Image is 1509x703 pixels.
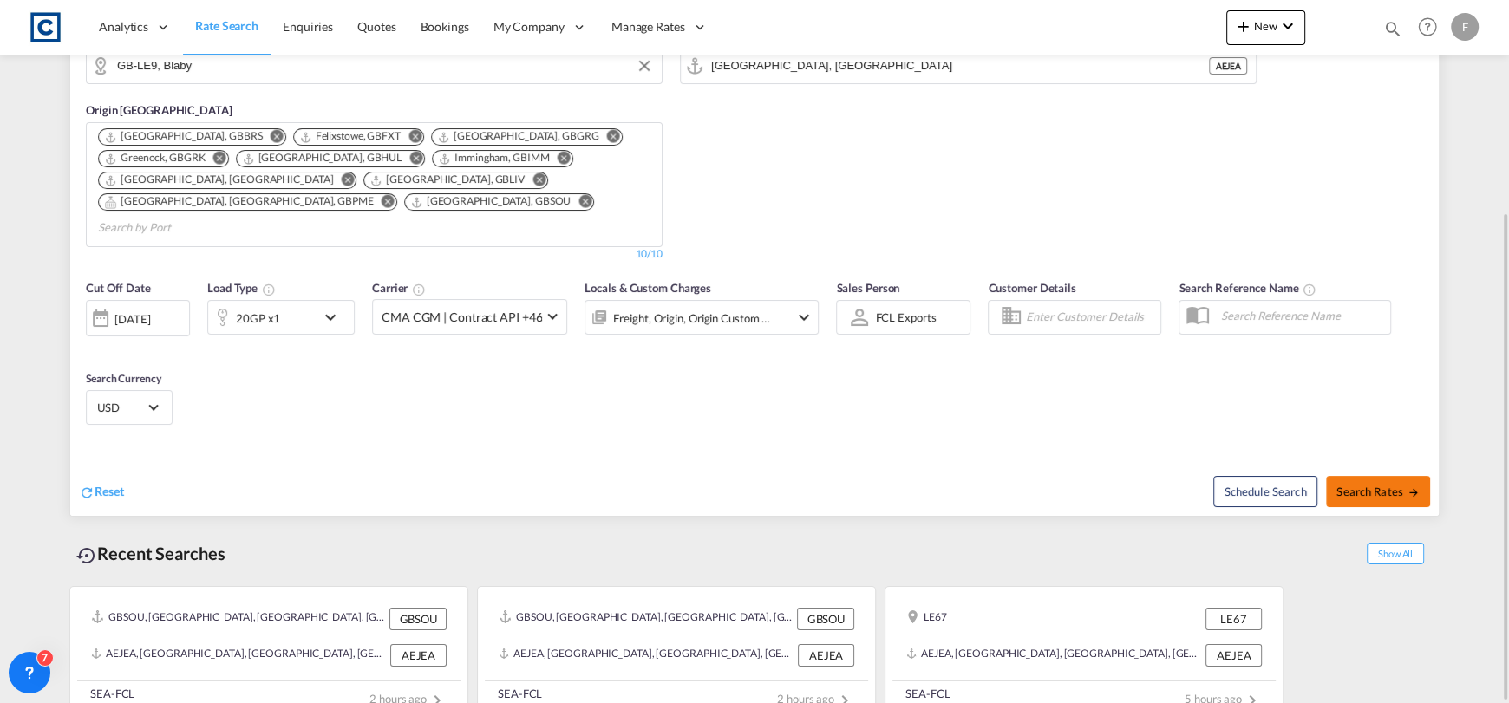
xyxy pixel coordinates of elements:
md-icon: icon-arrow-right [1408,486,1420,498]
span: Origin [GEOGRAPHIC_DATA] [86,103,232,117]
div: AEJEA, Jebel Ali, United Arab Emirates, Middle East, Middle East [499,644,794,667]
span: New [1233,19,1298,33]
button: Search Ratesicon-arrow-right [1326,476,1430,507]
div: 10/10 [635,247,663,262]
md-icon: icon-refresh [79,485,95,500]
md-icon: icon-magnify [1383,19,1402,38]
md-datepicker: Select [86,334,99,357]
div: Press delete to remove this chip. [104,172,336,187]
button: Remove [370,194,396,212]
span: Sales Person [836,281,899,295]
div: F [1451,13,1479,41]
span: Locals & Custom Charges [585,281,711,295]
div: Press delete to remove this chip. [438,151,552,166]
div: Portsmouth, HAM, GBPME [104,194,374,209]
div: GBSOU, Southampton, United Kingdom, GB & Ireland, Europe [91,608,385,630]
div: icon-refreshReset [79,483,124,502]
md-select: Sales Person: FCL Exports [873,304,937,329]
div: FCL Exports [875,310,936,324]
div: Liverpool, GBLIV [369,172,525,187]
button: Remove [202,151,228,168]
div: Immingham, GBIMM [438,151,549,166]
div: Hull, GBHUL [242,151,402,166]
span: Help [1413,12,1442,42]
span: Bookings [421,19,469,34]
span: USD [97,400,146,415]
span: Load Type [207,281,276,295]
div: AEJEA [1205,644,1262,667]
div: LE67 [1205,608,1262,630]
md-icon: icon-chevron-down [793,307,813,328]
md-icon: The selected Trucker/Carrierwill be displayed in the rate results If the rates are from another f... [412,283,426,296]
button: Remove [546,151,572,168]
input: Enter Customer Details [1025,304,1155,330]
div: 20GP x1 [236,306,280,330]
div: AEJEA, Jebel Ali, United Arab Emirates, Middle East, Middle East [91,644,386,667]
div: GBSOU [389,608,447,630]
button: Clear Input [631,53,657,79]
span: CMA CGM | Contract API +46 [382,309,542,326]
span: Cut Off Date [86,281,151,295]
div: London Gateway Port, GBLGP [104,172,333,187]
span: Reset [95,484,124,498]
span: My Company [493,18,565,36]
span: Manage Rates [611,18,685,36]
div: Press delete to remove this chip. [104,129,266,144]
div: AEJEA [798,644,854,667]
span: Analytics [99,18,148,36]
div: icon-magnify [1383,19,1402,45]
md-icon: icon-chevron-down [320,307,349,328]
span: Search Reference Name [1179,281,1316,295]
div: Freight Origin Origin Custom Factory Stuffing [613,306,771,330]
md-input-container: Jebel Ali, AEJEA [681,49,1256,83]
button: icon-plus 400-fgNewicon-chevron-down [1226,10,1305,45]
span: Quotes [357,19,395,34]
button: Remove [397,129,423,146]
input: Search by Port [711,53,1209,79]
div: Press delete to remove this chip. [299,129,404,144]
div: Press delete to remove this chip. [104,194,377,209]
div: Help [1413,12,1451,43]
div: Press delete to remove this chip. [369,172,528,187]
span: Customer Details [988,281,1075,295]
div: Bristol, GBBRS [104,129,263,144]
div: LE67 [906,608,947,630]
md-chips-wrap: Chips container. Use arrow keys to select chips. [95,123,653,242]
button: Remove [567,194,593,212]
md-icon: icon-plus 400-fg [1233,16,1254,36]
md-input-container: GB-LE9, Blaby [87,49,662,83]
button: Remove [596,129,622,146]
div: Press delete to remove this chip. [104,151,209,166]
div: Press delete to remove this chip. [242,151,406,166]
div: AEJEA [1209,57,1247,75]
div: Press delete to remove this chip. [410,194,575,209]
input: Chips input. [98,214,263,242]
div: [DATE] [114,311,150,327]
button: Remove [259,129,285,146]
button: Remove [398,151,424,168]
div: AEJEA, Jebel Ali, United Arab Emirates, Middle East, Middle East [906,644,1201,667]
div: SEA-FCL [498,686,575,701]
div: Press delete to remove this chip. [437,129,603,144]
div: Southampton, GBSOU [410,194,572,209]
span: Search Rates [1336,485,1420,498]
input: Search Reference Name [1212,303,1390,329]
md-icon: icon-chevron-down [1277,16,1298,36]
div: GBSOU, Southampton, United Kingdom, GB & Ireland, Europe [499,608,793,630]
span: Carrier [372,281,426,295]
div: Freight Origin Origin Custom Factory Stuffingicon-chevron-down [585,300,819,335]
div: GBSOU [797,608,854,630]
div: Felixstowe, GBFXT [299,129,401,144]
span: Search Currency [86,372,161,385]
span: Enquiries [283,19,333,34]
img: 1fdb9190129311efbfaf67cbb4249bed.jpeg [26,8,65,47]
div: Grangemouth, GBGRG [437,129,599,144]
md-select: Select Currency: $ USDUnited States Dollar [95,394,163,420]
div: 20GP x1icon-chevron-down [207,300,355,335]
div: Recent Searches [69,534,232,573]
button: Remove [330,172,356,190]
span: Rate Search [195,18,258,33]
md-icon: Your search will be saved by the below given name [1303,283,1316,296]
button: Note: By default Schedule search will only considerorigin ports, destination ports and cut off da... [1213,476,1317,507]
